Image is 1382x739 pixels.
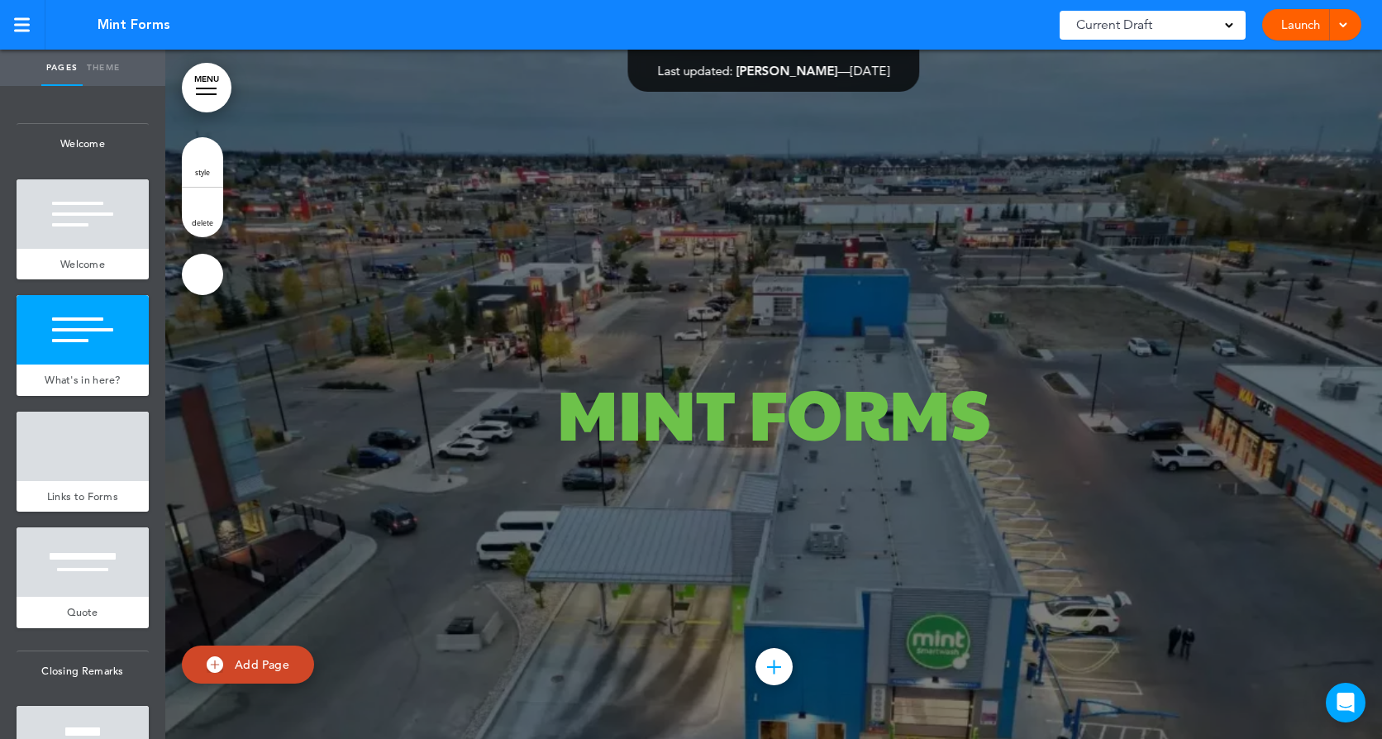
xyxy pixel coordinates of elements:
[1076,13,1152,36] span: Current Draft
[235,657,289,672] span: Add Page
[17,597,149,628] a: Quote
[17,365,149,396] a: What's in here?
[83,50,124,86] a: Theme
[182,646,314,684] a: Add Page
[207,656,223,673] img: add.svg
[98,16,170,34] span: Mint Forms
[182,137,223,187] a: style
[658,64,890,77] div: —
[192,217,213,227] span: delete
[60,257,105,271] span: Welcome
[182,63,231,112] a: MENU
[45,373,121,387] span: What's in here?
[736,63,838,79] span: [PERSON_NAME]
[17,481,149,513] a: Links to Forms
[182,188,223,237] a: delete
[1326,683,1365,722] div: Open Intercom Messenger
[47,489,118,503] span: Links to Forms
[851,63,890,79] span: [DATE]
[557,362,990,460] span: MINT FORMS
[1275,9,1327,41] a: Launch
[658,63,733,79] span: Last updated:
[17,124,149,164] span: Welcome
[41,50,83,86] a: Pages
[195,167,210,177] span: style
[67,605,98,619] span: Quote
[17,651,149,691] span: Closing Remarks
[17,249,149,280] a: Welcome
